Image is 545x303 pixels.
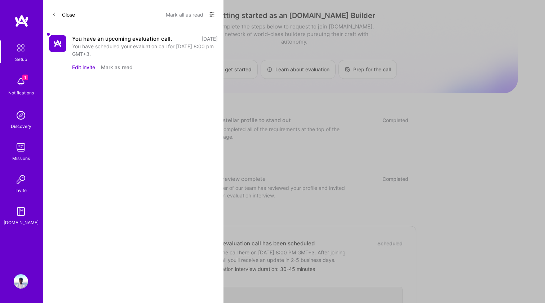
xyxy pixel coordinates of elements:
[4,219,39,226] div: [DOMAIN_NAME]
[72,35,172,43] div: You have an upcoming evaluation call.
[201,35,218,43] div: [DATE]
[13,40,28,55] img: setup
[12,155,30,162] div: Missions
[14,172,28,187] img: Invite
[101,63,133,71] button: Mark as read
[72,63,95,71] button: Edit invite
[14,108,28,122] img: discovery
[11,122,31,130] div: Discovery
[14,274,28,289] img: User Avatar
[15,187,27,194] div: Invite
[166,9,203,20] button: Mark all as read
[52,9,75,20] button: Close
[15,55,27,63] div: Setup
[14,204,28,219] img: guide book
[49,35,66,52] img: Company Logo
[72,43,218,58] div: You have scheduled your evaluation call for [DATE] 8:00 pm GMT+3.
[14,14,29,27] img: logo
[14,140,28,155] img: teamwork
[12,274,30,289] a: User Avatar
